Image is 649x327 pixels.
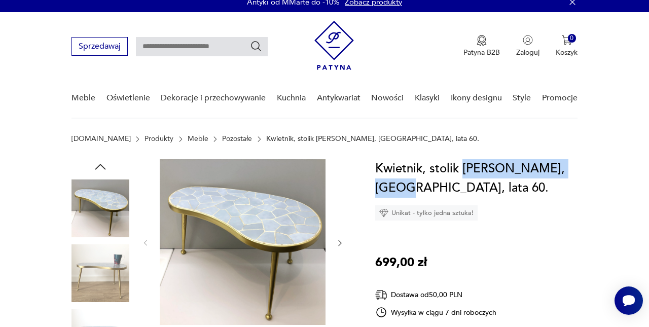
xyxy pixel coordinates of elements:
[568,34,576,43] div: 0
[71,37,128,56] button: Sprzedawaj
[375,306,497,318] div: Wysyłka w ciągu 7 dni roboczych
[250,40,262,52] button: Szukaj
[556,48,578,57] p: Koszyk
[371,79,404,118] a: Nowości
[523,35,533,45] img: Ikonka użytkownika
[556,35,578,57] button: 0Koszyk
[516,35,539,57] button: Zaloguj
[71,179,129,237] img: Zdjęcie produktu Kwietnik, stolik Heinz Otto KG Dessau, Niemcy, lata 60.
[451,79,502,118] a: Ikony designu
[375,253,427,272] p: 699,00 zł
[516,48,539,57] p: Zaloguj
[375,205,478,221] div: Unikat - tylko jedna sztuka!
[513,79,531,118] a: Style
[71,244,129,302] img: Zdjęcie produktu Kwietnik, stolik Heinz Otto KG Dessau, Niemcy, lata 60.
[71,79,95,118] a: Meble
[145,135,173,143] a: Produkty
[71,44,128,51] a: Sprzedawaj
[266,135,479,143] p: Kwietnik, stolik [PERSON_NAME], [GEOGRAPHIC_DATA], lata 60.
[160,159,326,325] img: Zdjęcie produktu Kwietnik, stolik Heinz Otto KG Dessau, Niemcy, lata 60.
[222,135,252,143] a: Pozostałe
[379,208,388,217] img: Ikona diamentu
[477,35,487,46] img: Ikona medalu
[615,286,643,315] iframe: Smartsupp widget button
[188,135,208,143] a: Meble
[106,79,150,118] a: Oświetlenie
[463,35,500,57] button: Patyna B2B
[463,48,500,57] p: Patyna B2B
[542,79,578,118] a: Promocje
[317,79,360,118] a: Antykwariat
[277,79,306,118] a: Kuchnia
[375,288,387,301] img: Ikona dostawy
[415,79,440,118] a: Klasyki
[562,35,572,45] img: Ikona koszyka
[314,21,354,70] img: Patyna - sklep z meblami i dekoracjami vintage
[161,79,266,118] a: Dekoracje i przechowywanie
[463,35,500,57] a: Ikona medaluPatyna B2B
[375,288,497,301] div: Dostawa od 50,00 PLN
[71,135,131,143] a: [DOMAIN_NAME]
[375,159,578,198] h1: Kwietnik, stolik [PERSON_NAME], [GEOGRAPHIC_DATA], lata 60.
